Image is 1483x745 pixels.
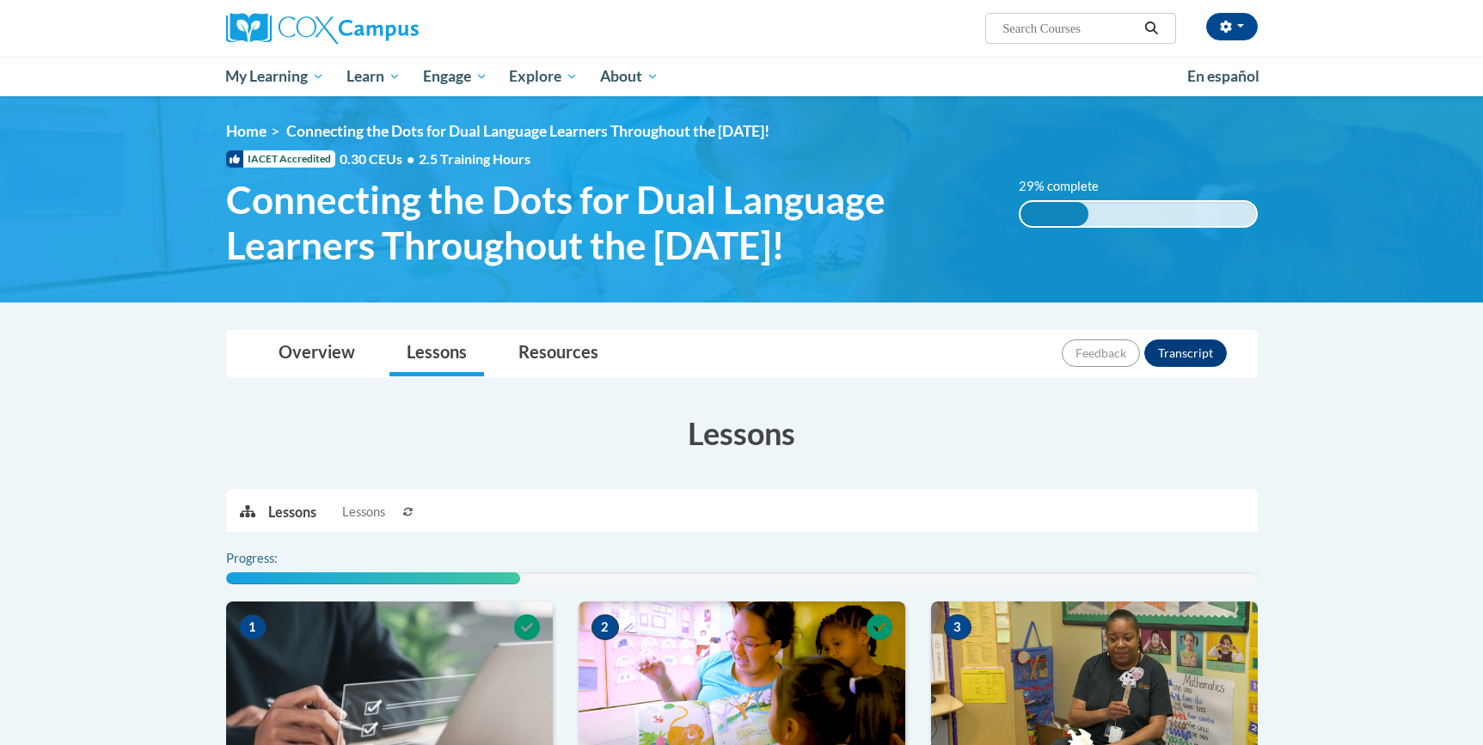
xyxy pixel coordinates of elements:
button: Search [1138,18,1164,39]
div: Main menu [200,57,1284,96]
span: Connecting the Dots for Dual Language Learners Throughout the [DATE]! [226,177,994,268]
span: Learn [346,66,401,87]
button: Account Settings [1206,13,1258,40]
a: Engage [412,57,499,96]
span: Explore [509,66,578,87]
label: 29% complete [1019,177,1118,196]
a: About [589,57,670,96]
a: Resources [501,331,616,376]
span: 0.30 CEUs [340,150,419,168]
input: Search Courses [1001,18,1138,39]
span: Connecting the Dots for Dual Language Learners Throughout the [DATE]! [286,122,769,140]
a: Lessons [389,331,484,376]
p: Lessons [268,503,316,522]
span: En español [1187,67,1259,85]
span: My Learning [225,66,324,87]
label: Progress: [226,549,325,568]
span: IACET Accredited [226,150,335,168]
span: About [600,66,659,87]
a: Overview [261,331,372,376]
img: Cox Campus [226,13,419,44]
button: Feedback [1062,339,1140,367]
span: 2 [591,614,619,640]
a: Cox Campus [226,13,553,44]
span: Lessons [342,503,385,522]
span: Engage [423,66,487,87]
span: 1 [239,614,267,640]
a: Explore [498,57,589,96]
a: My Learning [215,57,336,96]
span: 2.5 Training Hours [419,150,530,167]
button: Transcript [1144,339,1227,367]
a: En español [1176,58,1271,95]
span: • [407,150,414,167]
div: 29% complete [1020,202,1088,226]
a: Learn [335,57,412,96]
a: Home [226,122,267,140]
h3: Lessons [226,412,1258,455]
span: 3 [944,614,971,640]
